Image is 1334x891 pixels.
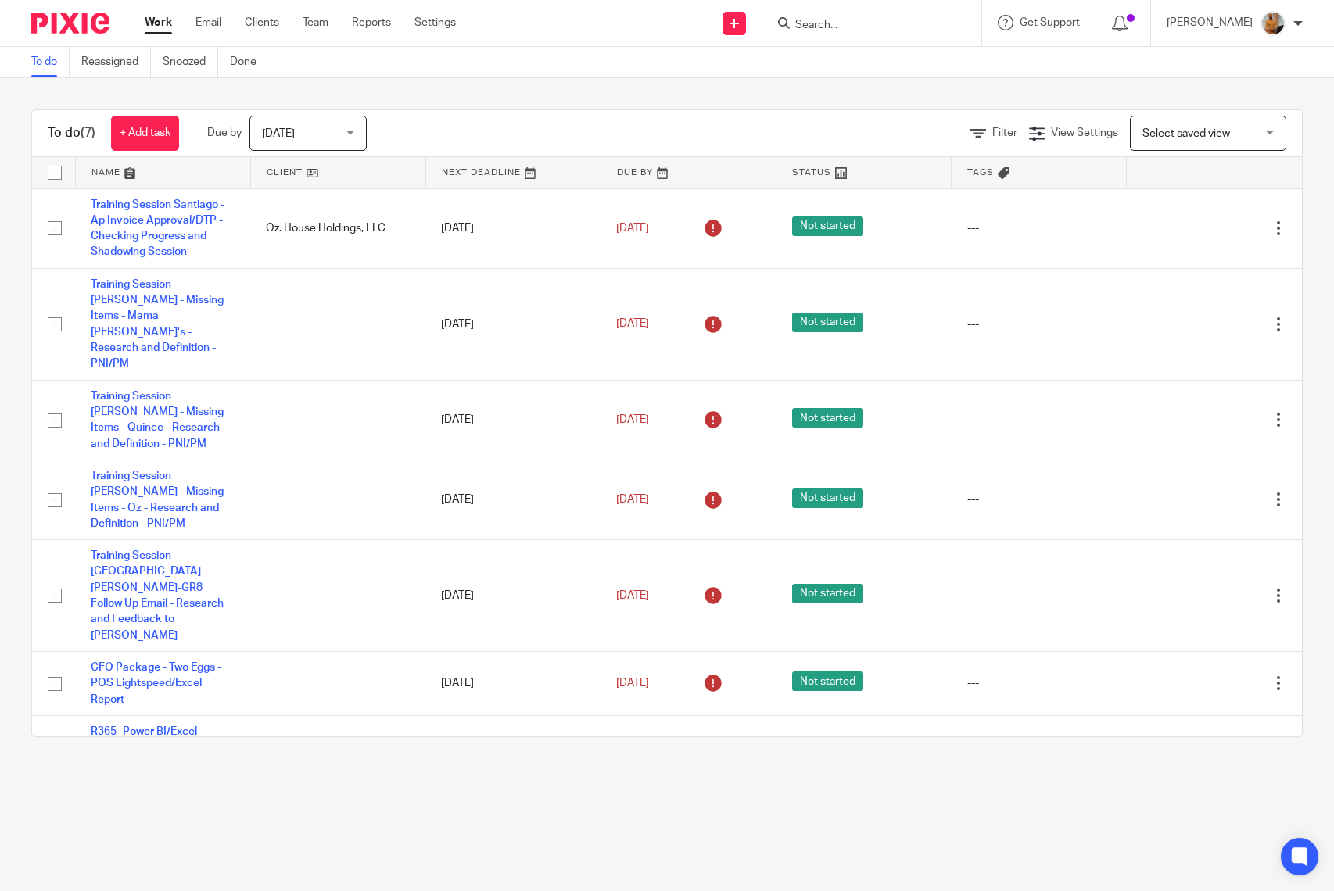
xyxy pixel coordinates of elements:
span: [DATE] [616,494,649,505]
span: [DATE] [616,319,649,330]
a: Reports [352,15,391,30]
a: Reassigned [81,47,151,77]
img: Pixie [31,13,109,34]
span: Not started [792,488,863,508]
a: Clients [245,15,279,30]
span: [DATE] [616,678,649,689]
p: [PERSON_NAME] [1167,15,1253,30]
span: Not started [792,584,863,603]
a: Settings [414,15,456,30]
div: --- [967,588,1111,603]
span: Not started [792,313,863,332]
span: Tags [967,168,994,177]
div: --- [967,492,1111,507]
td: [DATE] [425,460,601,539]
a: Training Session Santiago - Ap Invoice Approval/DTP - Checking Progress and Shadowing Session [91,199,224,258]
span: Not started [792,408,863,428]
a: Training Session [GEOGRAPHIC_DATA][PERSON_NAME]-GR8 Follow Up Email - Research and Feedback to [P... [91,550,224,641]
a: CFO Package - Two Eggs - POS Lightspeed/Excel Report [91,662,221,705]
td: [DATE] [425,715,601,810]
a: Training Session [PERSON_NAME] - Missing Items - Mama [PERSON_NAME]'s - Research and Definition -... [91,279,224,370]
span: View Settings [1051,127,1118,138]
td: [DATE] [425,188,601,268]
span: Select saved view [1142,128,1230,139]
div: --- [967,412,1111,428]
a: Work [145,15,172,30]
td: [DATE] [425,268,601,380]
td: [DATE] [425,652,601,716]
a: R365 -Power BI/Excel Integration - Call with [PERSON_NAME] - Checking progress and testing Power ... [91,726,234,800]
img: 1234.JPG [1260,11,1286,36]
a: Training Session [PERSON_NAME] - Missing Items - Oz - Research and Definition - PNI/PM [91,471,224,529]
span: Get Support [1020,17,1080,28]
a: Email [195,15,221,30]
input: Search [794,19,934,33]
span: Filter [992,127,1017,138]
span: [DATE] [262,128,295,139]
div: --- [967,675,1111,691]
div: --- [967,220,1111,236]
span: (7) [81,127,95,139]
td: Oz. House Holdings, LLC [250,188,425,268]
span: [DATE] [616,414,649,425]
span: [DATE] [616,223,649,234]
a: Training Session [PERSON_NAME] - Missing Items - Quince - Research and Definition - PNI/PM [91,391,224,449]
a: Team [303,15,328,30]
span: [DATE] [616,590,649,601]
a: + Add task [111,116,179,151]
a: To do [31,47,70,77]
a: Done [230,47,268,77]
h1: To do [48,125,95,141]
span: Not started [792,671,863,691]
a: Snoozed [163,47,218,77]
td: [DATE] [425,380,601,460]
p: Due by [207,125,242,141]
span: Not started [792,216,863,236]
div: --- [967,317,1111,332]
td: [DATE] [425,540,601,652]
